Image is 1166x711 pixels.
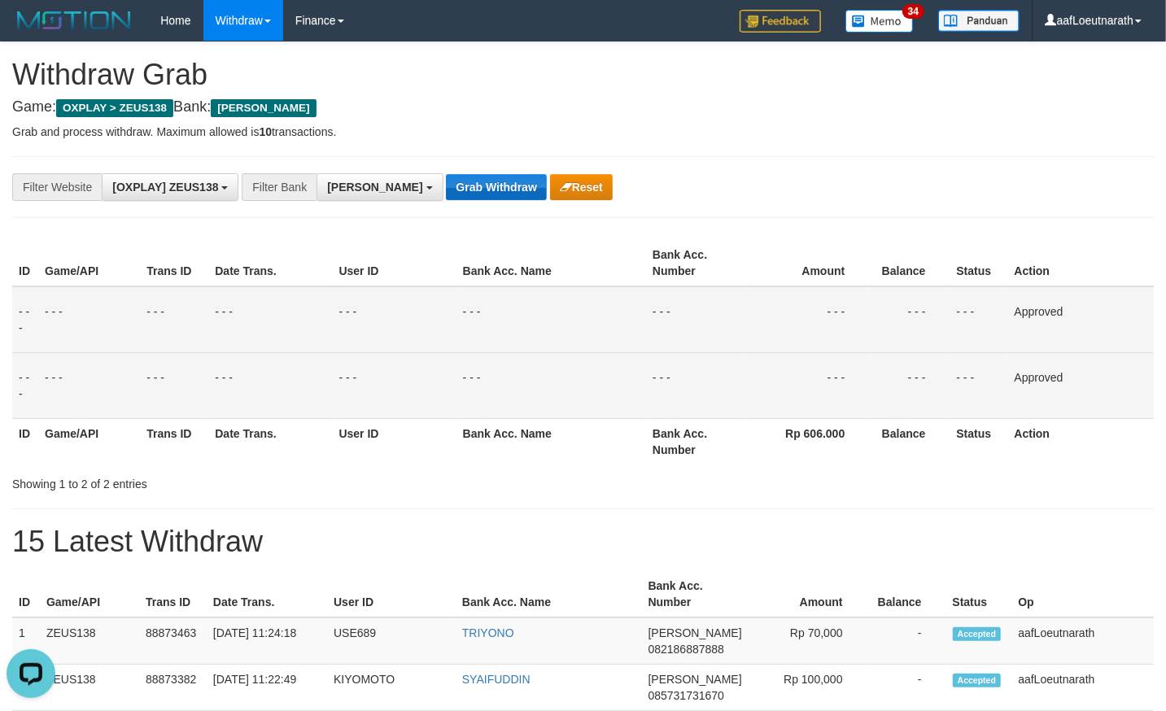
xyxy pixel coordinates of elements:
th: Bank Acc. Name [456,418,646,465]
th: User ID [327,571,456,617]
span: Accepted [953,627,1002,641]
td: [DATE] 11:22:49 [207,665,327,711]
td: - - - [646,286,748,353]
th: User ID [333,418,456,465]
th: Date Trans. [208,418,332,465]
td: - - - [208,352,332,418]
td: - - - [456,286,646,353]
th: Status [946,571,1012,617]
img: panduan.png [938,10,1020,32]
span: Copy 085731731670 to clipboard [649,689,724,702]
td: - - - [646,352,748,418]
td: aafLoeutnarath [1011,665,1154,711]
span: OXPLAY > ZEUS138 [56,99,173,117]
th: Balance [867,571,946,617]
th: Amount [749,571,867,617]
td: USE689 [327,617,456,665]
button: Grab Withdraw [446,174,546,200]
img: Feedback.jpg [740,10,821,33]
td: Rp 70,000 [749,617,867,665]
th: Balance [869,418,950,465]
th: Rp 606.000 [748,418,869,465]
th: ID [12,418,38,465]
a: SYAIFUDDIN [462,673,531,686]
td: - - - [38,286,140,353]
th: Action [1008,240,1154,286]
th: Status [950,240,1008,286]
span: [OXPLAY] ZEUS138 [112,181,218,194]
span: Accepted [953,674,1002,687]
th: Game/API [40,571,139,617]
th: Trans ID [139,571,207,617]
td: - - - [140,352,208,418]
td: - - - [748,352,869,418]
th: Balance [869,240,950,286]
div: Showing 1 to 2 of 2 entries [12,469,474,492]
td: - - - [869,286,950,353]
h1: Withdraw Grab [12,59,1154,91]
td: 88873463 [139,617,207,665]
td: Rp 100,000 [749,665,867,711]
img: MOTION_logo.png [12,8,136,33]
th: Game/API [38,418,140,465]
th: Bank Acc. Number [642,571,749,617]
th: Bank Acc. Name [456,240,646,286]
th: Date Trans. [207,571,327,617]
th: Bank Acc. Name [456,571,642,617]
span: [PERSON_NAME] [649,673,742,686]
td: - - - [12,286,38,353]
button: [PERSON_NAME] [317,173,443,201]
button: Open LiveChat chat widget [7,7,55,55]
span: Copy 082186887888 to clipboard [649,643,724,656]
td: - - - [333,352,456,418]
th: Game/API [38,240,140,286]
th: Date Trans. [208,240,332,286]
th: ID [12,240,38,286]
th: Bank Acc. Number [646,240,748,286]
span: [PERSON_NAME] [649,626,742,639]
span: [PERSON_NAME] [211,99,316,117]
td: - - - [140,286,208,353]
div: Filter Bank [242,173,317,201]
button: Reset [550,174,613,200]
td: - - - [456,352,646,418]
strong: 10 [259,125,272,138]
span: [PERSON_NAME] [327,181,422,194]
h1: 15 Latest Withdraw [12,526,1154,558]
th: Trans ID [140,240,208,286]
td: - - - [333,286,456,353]
td: Approved [1008,352,1154,418]
th: Bank Acc. Number [646,418,748,465]
td: ZEUS138 [40,665,139,711]
td: - - - [869,352,950,418]
td: - - - [950,286,1008,353]
td: ZEUS138 [40,617,139,665]
th: Status [950,418,1008,465]
td: - - - [12,352,38,418]
h4: Game: Bank: [12,99,1154,116]
th: ID [12,571,40,617]
th: User ID [333,240,456,286]
td: [DATE] 11:24:18 [207,617,327,665]
td: - - - [950,352,1008,418]
p: Grab and process withdraw. Maximum allowed is transactions. [12,124,1154,140]
span: 34 [902,4,924,19]
th: Amount [748,240,869,286]
td: KIYOMOTO [327,665,456,711]
td: aafLoeutnarath [1011,617,1154,665]
td: 1 [12,617,40,665]
td: 88873382 [139,665,207,711]
button: [OXPLAY] ZEUS138 [102,173,238,201]
td: - [867,617,946,665]
a: TRIYONO [462,626,514,639]
img: Button%20Memo.svg [845,10,914,33]
td: Approved [1008,286,1154,353]
th: Action [1008,418,1154,465]
th: Trans ID [140,418,208,465]
td: - [867,665,946,711]
div: Filter Website [12,173,102,201]
td: - - - [38,352,140,418]
th: Op [1011,571,1154,617]
td: - - - [208,286,332,353]
td: - - - [748,286,869,353]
